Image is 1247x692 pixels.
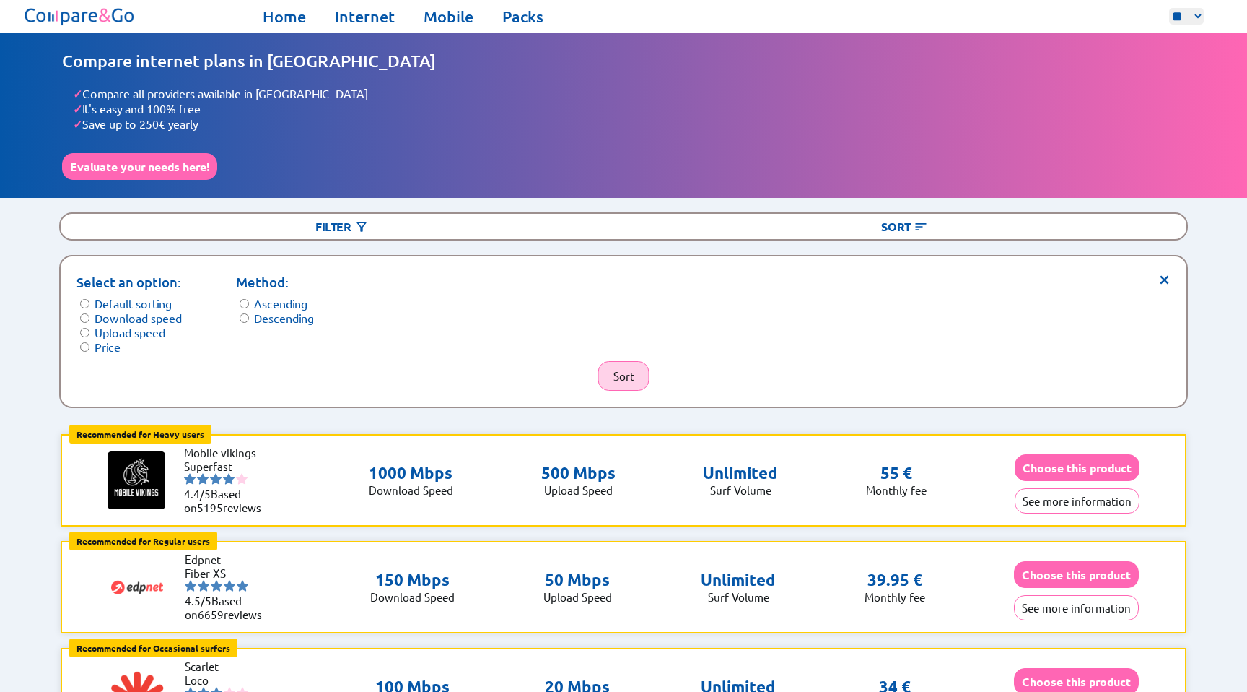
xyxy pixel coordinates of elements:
[543,590,612,604] p: Upload Speed
[185,566,271,580] li: Fiber XS
[237,580,248,592] img: starnr5
[370,570,455,590] p: 150 Mbps
[62,51,1184,72] h1: Compare internet plans in [GEOGRAPHIC_DATA]
[424,7,473,27] a: Mobile
[866,483,927,497] p: Monthly fee
[254,296,307,311] label: Ascending
[598,361,649,391] button: Sort
[95,311,182,325] label: Download speed
[73,86,82,101] span: ✓
[865,590,925,604] p: Monthly fee
[1014,601,1139,615] a: See more information
[703,483,778,497] p: Surf Volume
[95,339,121,354] label: Price
[703,463,778,483] p: Unlimited
[73,86,1184,101] li: Compare all providers available in [GEOGRAPHIC_DATA]
[1014,561,1139,588] button: Choose this product
[1015,494,1139,508] a: See more information
[185,659,271,673] li: Scarlet
[95,325,165,339] label: Upload speed
[1015,454,1139,481] button: Choose this product
[185,580,196,592] img: starnr1
[335,7,395,27] a: Internet
[95,296,172,311] label: Default sorting
[185,594,211,607] span: 4.5/5
[184,487,271,514] li: Based on reviews
[541,483,616,497] p: Upload Speed
[224,580,235,592] img: starnr4
[210,473,222,485] img: starnr3
[198,580,209,592] img: starnr2
[185,673,271,687] li: Loco
[73,101,82,116] span: ✓
[73,101,1184,116] li: It's easy and 100% free
[701,570,776,590] p: Unlimited
[1014,675,1139,688] a: Choose this product
[76,535,210,547] b: Recommended for Regular users
[914,220,928,234] img: Button open the sorting menu
[184,473,196,485] img: starnr1
[197,473,209,485] img: starnr2
[197,501,223,514] span: 5195
[185,553,271,566] li: Edpnet
[254,311,314,325] label: Descending
[867,570,922,590] p: 39.95 €
[880,463,912,483] p: 55 €
[184,446,271,459] li: Mobile vikings
[62,153,217,180] button: Evaluate your needs here!
[263,7,306,27] a: Home
[223,473,235,485] img: starnr4
[76,428,204,440] b: Recommended for Heavy users
[236,473,248,485] img: starnr5
[623,214,1186,239] div: Sort
[198,607,224,621] span: 6659
[236,272,314,293] p: Method:
[1158,272,1171,283] span: ×
[76,272,182,293] p: Select an option:
[541,463,616,483] p: 500 Mbps
[76,642,230,654] b: Recommended for Occasional surfers
[543,570,612,590] p: 50 Mbps
[502,7,543,27] a: Packs
[370,590,455,604] p: Download Speed
[211,580,222,592] img: starnr3
[354,220,369,234] img: Button open the filtering menu
[61,214,623,239] div: Filter
[1014,568,1139,581] a: Choose this product
[369,483,453,497] p: Download Speed
[701,590,776,604] p: Surf Volume
[184,459,271,473] li: Superfast
[108,558,166,616] img: Logo of Edpnet
[185,594,271,621] li: Based on reviews
[1014,595,1139,620] button: See more information
[73,116,82,131] span: ✓
[73,116,1184,131] li: Save up to 250€ yearly
[22,4,138,29] img: Logo of Compare&Go
[108,451,165,509] img: Logo of Mobile vikings
[369,463,453,483] p: 1000 Mbps
[184,487,211,501] span: 4.4/5
[1015,488,1139,514] button: See more information
[1015,461,1139,475] a: Choose this product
